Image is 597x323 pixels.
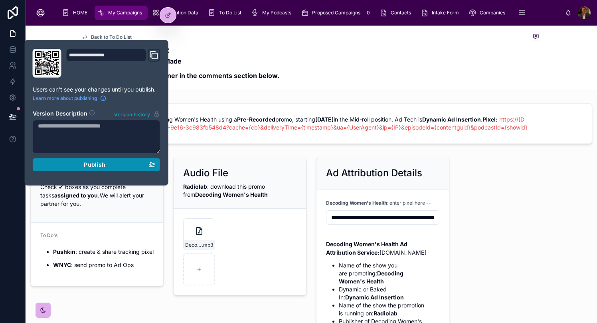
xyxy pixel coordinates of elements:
li: Radiolab runs impressions of Decoding Women's Health using a promo, starting in the Mid-roll posi... [53,116,582,132]
span: Version history [114,110,150,118]
strong: Radiolab [374,310,397,317]
li: Name of the show you are promoting: [339,261,439,285]
span: Attribution Data [163,10,198,16]
h2: Audio File [183,167,228,179]
a: Learn more about publishing [33,95,107,102]
span: .mp3 [202,242,213,248]
span: DecodingWomensHealth_30spromo_Pushkin [185,242,202,248]
strong: assigned to you. [54,192,100,199]
a: HOME [59,6,93,20]
strong: Pixel: [482,116,498,123]
strong: You can message your partner in the comments section below. [81,72,279,80]
button: Version history [114,110,160,118]
strong: Dynamic Ad Insertion [422,116,481,123]
span: HOME [73,10,87,16]
div: Domain and Custom Link [66,49,160,78]
a: Intake Form [418,6,465,20]
p: Status of Campaign: [81,56,279,66]
strong: Radiolab [183,183,207,190]
strong: Decoding Women's Health [326,200,387,206]
span: Companies [480,10,505,16]
span: Proposed Campaigns [312,10,360,16]
a: My Podcasts [249,6,297,20]
h2: Version Description [33,110,87,118]
a: Contacts [377,6,417,20]
a: Companies [466,6,511,20]
span: : enter pixel here -- [326,200,431,206]
p: Check ✔︎ boxes as you complete tasks We will alert your partner for you. [40,183,154,208]
div: scrollable content [55,4,565,22]
h2: Ad Attribution Details [326,167,422,179]
li: Name of the show the promotion is running on: [339,301,439,317]
a: Attribution Data [149,6,204,20]
strong: Dynamic Ad Insertion [345,294,404,301]
a: Back to To Do List [81,34,132,40]
a: My Campaigns [95,6,148,20]
p: : send promo to Ad Ops [53,261,154,269]
strong: Decoding Women's Health [195,191,268,198]
span: Contacts [391,10,411,16]
span: Learn more about publishing [33,95,97,102]
strong: Pre-Recorded [237,116,275,123]
span: Intake Form [432,10,459,16]
img: App logo [32,6,49,19]
span: To Do List [219,10,241,16]
button: Publish [33,158,160,171]
strong: Decoding Women's Health Ad Attribution Service: [326,241,409,256]
li: Dynamic or Baked In: [339,285,439,301]
p: : create & share tracking pixel [53,247,154,256]
span: : download this promo from [183,183,268,198]
strong: [DATE] [315,116,334,123]
a: Proposed Campaigns0 [298,6,376,20]
h1: 3030 Pushkin<>WNYC [81,45,279,56]
strong: WNYC [53,261,71,268]
strong: Pushkin [53,248,75,255]
span: Publish [84,161,105,168]
p: [DOMAIN_NAME] [326,240,439,257]
span: Back to To Do List [91,34,132,40]
span: My Podcasts [262,10,291,16]
span: To Do's [40,232,57,238]
p: Users can't see your changes until you publish. [33,86,160,94]
span: My Campaigns [108,10,142,16]
div: 0 [364,8,373,18]
a: To Do List [206,6,247,20]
